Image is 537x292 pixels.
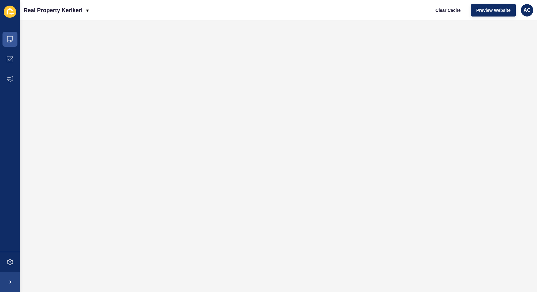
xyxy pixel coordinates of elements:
button: Clear Cache [430,4,466,17]
span: Clear Cache [436,7,461,13]
p: Real Property Kerikeri [24,2,82,18]
button: Preview Website [471,4,516,17]
span: AC [523,7,530,13]
span: Preview Website [476,7,511,13]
